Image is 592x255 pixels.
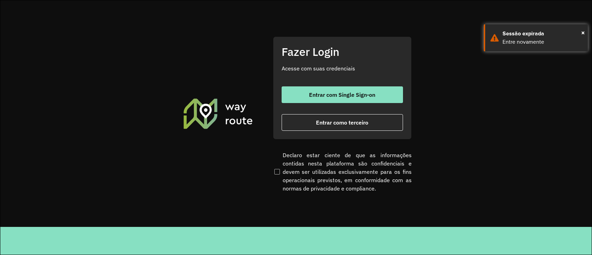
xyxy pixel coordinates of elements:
[309,92,375,97] span: Entrar com Single Sign-on
[581,27,585,38] button: Close
[282,114,403,131] button: button
[273,151,412,193] label: Declaro estar ciente de que as informações contidas nesta plataforma são confidenciais e devem se...
[316,120,368,125] span: Entrar como terceiro
[282,45,403,58] h2: Fazer Login
[282,86,403,103] button: button
[503,38,583,46] div: Entre novamente
[282,64,403,73] p: Acesse com suas credenciais
[182,97,254,129] img: Roteirizador AmbevTech
[503,29,583,38] div: Sessão expirada
[581,27,585,38] span: ×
